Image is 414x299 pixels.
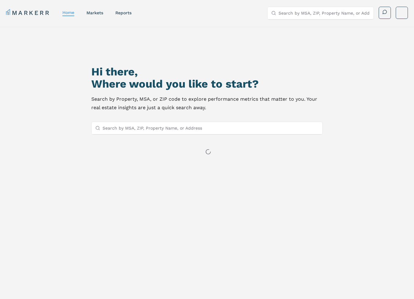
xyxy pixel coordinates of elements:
p: Search by Property, MSA, or ZIP code to explore performance metrics that matter to you. Your real... [91,95,323,112]
h2: Where would you like to start? [91,78,323,90]
input: Search by MSA, ZIP, Property Name, or Address [103,122,319,134]
input: Search by MSA, ZIP, Property Name, or Address [279,7,370,19]
h1: Hi there, [91,66,323,78]
a: markets [86,10,103,15]
a: home [62,10,74,15]
a: reports [115,10,132,15]
a: MARKERR [6,9,50,17]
